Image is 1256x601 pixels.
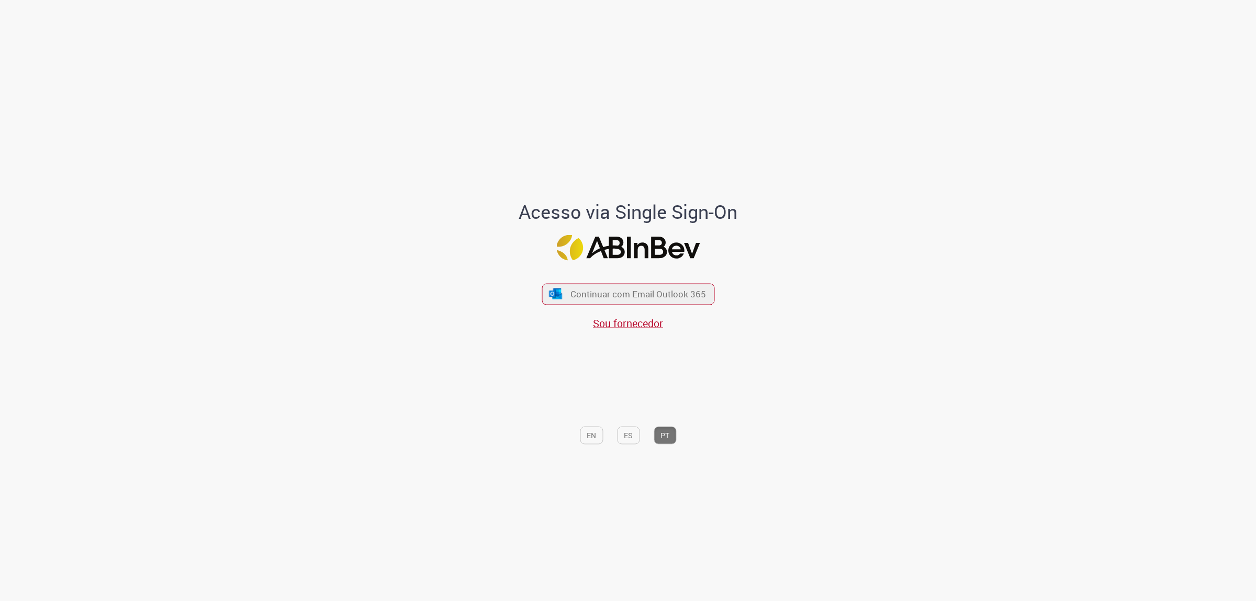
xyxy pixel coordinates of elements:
[593,316,663,330] a: Sou fornecedor
[483,202,773,222] h1: Acesso via Single Sign-On
[548,288,563,299] img: ícone Azure/Microsoft 360
[580,426,603,444] button: EN
[617,426,640,444] button: ES
[570,288,706,300] span: Continuar com Email Outlook 365
[654,426,676,444] button: PT
[556,235,700,260] img: Logo ABInBev
[542,283,714,305] button: ícone Azure/Microsoft 360 Continuar com Email Outlook 365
